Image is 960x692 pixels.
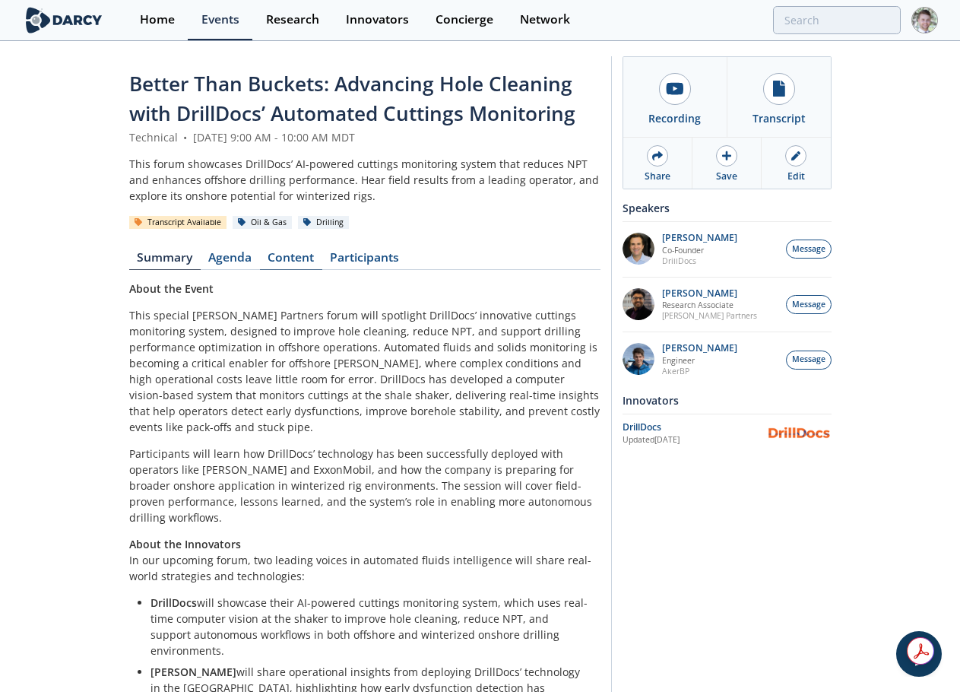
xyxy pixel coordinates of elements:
[129,446,600,525] p: Participants will learn how DrillDocs’ technology has been successfully deployed with operators l...
[623,233,654,265] img: RtNMwQQQCSgMxg0fCOyf
[298,216,350,230] div: Drilling
[792,354,825,366] span: Message
[662,355,737,366] p: Engineer
[662,256,737,266] p: DrillDocs
[623,420,832,446] a: DrillDocs Updated[DATE] DrillDocs
[201,14,239,26] div: Events
[727,57,831,137] a: Transcript
[752,110,806,126] div: Transcript
[786,351,832,370] button: Message
[346,14,409,26] div: Innovators
[623,421,768,434] div: DrillDocs
[233,216,293,230] div: Oil & Gas
[260,252,322,270] a: Content
[623,57,727,137] a: Recording
[662,245,737,256] p: Co-Founder
[129,216,227,230] div: Transcript Available
[662,310,757,321] p: [PERSON_NAME] Partners
[140,14,175,26] div: Home
[201,252,260,270] a: Agenda
[436,14,493,26] div: Concierge
[662,343,737,354] p: [PERSON_NAME]
[773,6,901,34] input: Advanced Search
[623,343,654,375] img: 489e25ec-bed9-40a4-8542-c06b31fa8bdd
[716,170,737,183] div: Save
[792,299,825,311] span: Message
[150,665,236,679] strong: [PERSON_NAME]
[129,129,600,145] div: Technical [DATE] 9:00 AM - 10:00 AM MDT
[129,537,241,551] strong: About the Innovators
[623,195,832,221] div: Speakers
[762,138,830,189] a: Edit
[129,156,600,204] div: This forum showcases DrillDocs’ AI-powered cuttings monitoring system that reduces NPT and enhanc...
[662,300,757,310] p: Research Associate
[662,366,737,376] p: AkerBP
[322,252,407,270] a: Participants
[623,288,654,320] img: 92797456-ae33-4003-90ad-aa7d548e479e
[150,595,590,659] li: will showcase their AI-powered cuttings monitoring system, which uses real-time computer vision a...
[181,130,190,144] span: •
[129,252,201,270] a: Summary
[623,434,768,446] div: Updated [DATE]
[150,595,197,610] strong: DrillDocs
[786,295,832,314] button: Message
[662,233,737,243] p: [PERSON_NAME]
[896,631,945,677] iframe: chat widget
[786,240,832,259] button: Message
[645,170,670,183] div: Share
[520,14,570,26] div: Network
[266,14,319,26] div: Research
[911,7,938,33] img: Profile
[129,281,214,296] strong: About the Event
[23,7,106,33] img: logo-wide.svg
[129,70,575,127] span: Better Than Buckets: Advancing Hole Cleaning with DrillDocs’ Automated Cuttings Monitoring
[768,427,832,439] img: DrillDocs
[648,110,701,126] div: Recording
[129,307,600,435] p: This special [PERSON_NAME] Partners forum will spotlight DrillDocs’ innovative cuttings monitorin...
[129,536,600,584] p: In our upcoming forum, two leading voices in automated fluids intelligence will share real-world ...
[787,170,805,183] div: Edit
[623,387,832,414] div: Innovators
[662,288,757,299] p: [PERSON_NAME]
[792,243,825,256] span: Message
